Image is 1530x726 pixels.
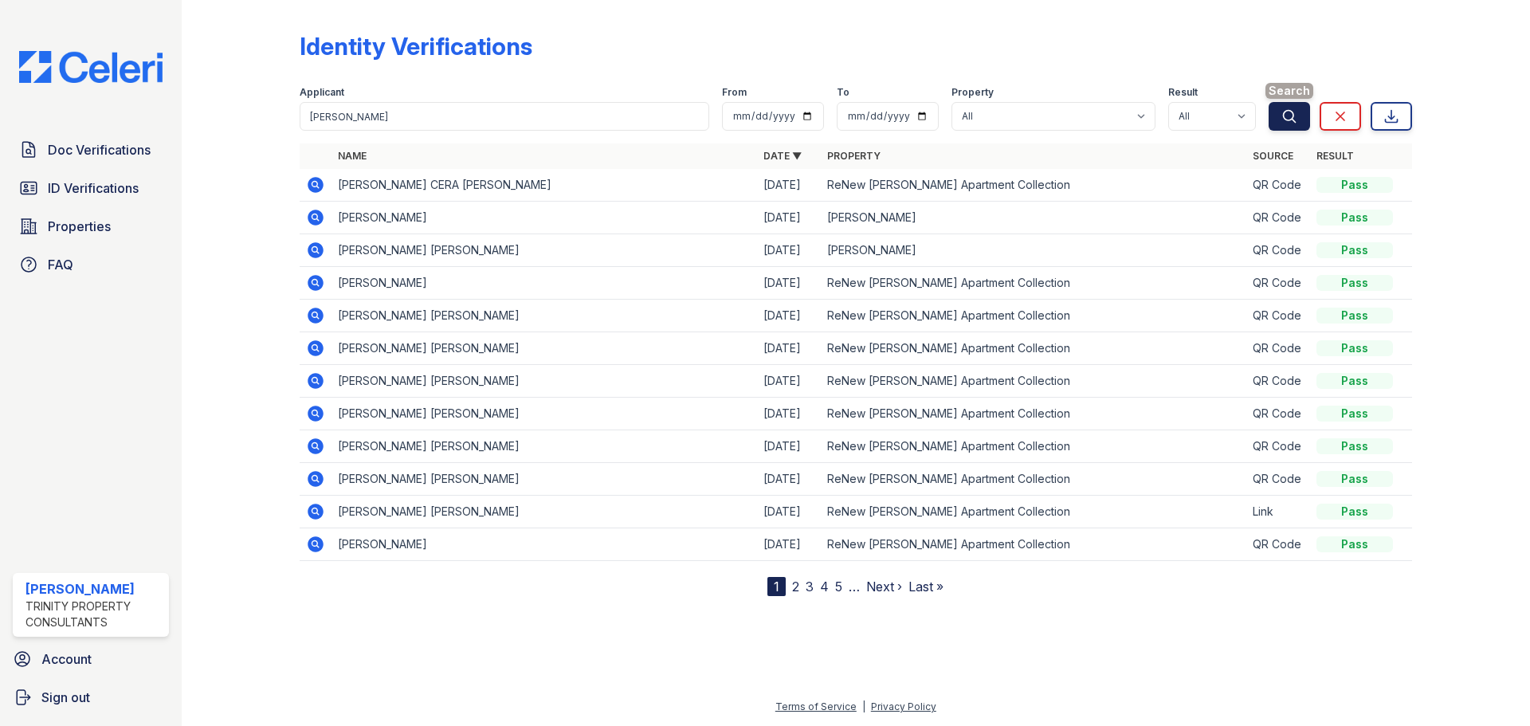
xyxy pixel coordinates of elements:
[1246,398,1310,430] td: QR Code
[300,102,709,131] input: Search by name or phone number
[25,598,163,630] div: Trinity Property Consultants
[338,150,367,162] a: Name
[757,267,821,300] td: [DATE]
[821,430,1246,463] td: ReNew [PERSON_NAME] Apartment Collection
[331,430,757,463] td: [PERSON_NAME] [PERSON_NAME]
[13,249,169,281] a: FAQ
[1253,150,1293,162] a: Source
[1246,332,1310,365] td: QR Code
[757,398,821,430] td: [DATE]
[821,267,1246,300] td: ReNew [PERSON_NAME] Apartment Collection
[1316,438,1393,454] div: Pass
[837,86,849,99] label: To
[331,332,757,365] td: [PERSON_NAME] [PERSON_NAME]
[48,217,111,236] span: Properties
[300,32,532,61] div: Identity Verifications
[821,463,1246,496] td: ReNew [PERSON_NAME] Apartment Collection
[48,140,151,159] span: Doc Verifications
[1246,463,1310,496] td: QR Code
[1316,471,1393,487] div: Pass
[1316,536,1393,552] div: Pass
[1265,83,1313,99] span: Search
[1316,340,1393,356] div: Pass
[1269,102,1310,131] button: Search
[331,169,757,202] td: [PERSON_NAME] CERA [PERSON_NAME]
[757,202,821,234] td: [DATE]
[871,700,936,712] a: Privacy Policy
[821,234,1246,267] td: [PERSON_NAME]
[1316,406,1393,422] div: Pass
[331,267,757,300] td: [PERSON_NAME]
[821,332,1246,365] td: ReNew [PERSON_NAME] Apartment Collection
[763,150,802,162] a: Date ▼
[792,579,799,595] a: 2
[48,255,73,274] span: FAQ
[821,300,1246,332] td: ReNew [PERSON_NAME] Apartment Collection
[13,172,169,204] a: ID Verifications
[1246,202,1310,234] td: QR Code
[806,579,814,595] a: 3
[757,365,821,398] td: [DATE]
[1246,430,1310,463] td: QR Code
[827,150,881,162] a: Property
[757,430,821,463] td: [DATE]
[1168,86,1198,99] label: Result
[1246,300,1310,332] td: QR Code
[1246,234,1310,267] td: QR Code
[6,51,175,83] img: CE_Logo_Blue-a8612792a0a2168367f1c8372b55b34899dd931a85d93a1a3d3e32e68fde9ad4.png
[300,86,344,99] label: Applicant
[722,86,747,99] label: From
[866,579,902,595] a: Next ›
[6,643,175,675] a: Account
[41,649,92,669] span: Account
[908,579,943,595] a: Last »
[331,202,757,234] td: [PERSON_NAME]
[331,463,757,496] td: [PERSON_NAME] [PERSON_NAME]
[757,332,821,365] td: [DATE]
[48,179,139,198] span: ID Verifications
[1316,150,1354,162] a: Result
[25,579,163,598] div: [PERSON_NAME]
[775,700,857,712] a: Terms of Service
[6,681,175,713] a: Sign out
[757,528,821,561] td: [DATE]
[757,463,821,496] td: [DATE]
[1316,373,1393,389] div: Pass
[331,496,757,528] td: [PERSON_NAME] [PERSON_NAME]
[331,398,757,430] td: [PERSON_NAME] [PERSON_NAME]
[821,202,1246,234] td: [PERSON_NAME]
[821,528,1246,561] td: ReNew [PERSON_NAME] Apartment Collection
[757,496,821,528] td: [DATE]
[331,234,757,267] td: [PERSON_NAME] [PERSON_NAME]
[41,688,90,707] span: Sign out
[1246,365,1310,398] td: QR Code
[1316,504,1393,520] div: Pass
[1246,496,1310,528] td: Link
[1246,267,1310,300] td: QR Code
[1316,210,1393,226] div: Pass
[862,700,865,712] div: |
[767,577,786,596] div: 1
[1246,169,1310,202] td: QR Code
[331,300,757,332] td: [PERSON_NAME] [PERSON_NAME]
[821,169,1246,202] td: ReNew [PERSON_NAME] Apartment Collection
[835,579,842,595] a: 5
[820,579,829,595] a: 4
[13,210,169,242] a: Properties
[757,234,821,267] td: [DATE]
[757,300,821,332] td: [DATE]
[1316,242,1393,258] div: Pass
[331,528,757,561] td: [PERSON_NAME]
[821,398,1246,430] td: ReNew [PERSON_NAME] Apartment Collection
[951,86,994,99] label: Property
[331,365,757,398] td: [PERSON_NAME] [PERSON_NAME]
[13,134,169,166] a: Doc Verifications
[821,365,1246,398] td: ReNew [PERSON_NAME] Apartment Collection
[1316,308,1393,324] div: Pass
[757,169,821,202] td: [DATE]
[1246,528,1310,561] td: QR Code
[1316,177,1393,193] div: Pass
[849,577,860,596] span: …
[821,496,1246,528] td: ReNew [PERSON_NAME] Apartment Collection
